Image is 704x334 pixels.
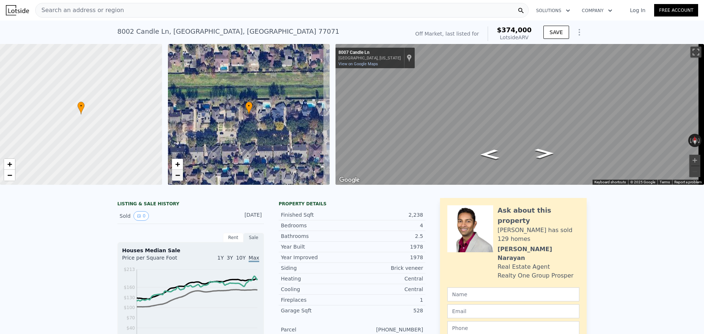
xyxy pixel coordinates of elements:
div: Real Estate Agent [498,263,550,271]
tspan: $130 [124,295,135,300]
span: $374,000 [497,26,532,34]
div: Year Improved [281,254,352,261]
div: Realty One Group Prosper [498,271,573,280]
div: [DATE] [229,211,262,221]
div: Bedrooms [281,222,352,229]
path: Go West, Candle Ln [472,147,507,162]
span: • [77,103,85,109]
div: 4 [352,222,423,229]
span: + [175,159,180,169]
div: 1978 [352,243,423,250]
div: 1978 [352,254,423,261]
button: Rotate clockwise [698,134,702,147]
tspan: $40 [126,326,135,331]
span: Search an address or region [36,6,124,15]
button: Keyboard shortcuts [594,180,626,185]
span: © 2025 Google [630,180,655,184]
button: Zoom out [689,166,700,177]
input: Email [447,304,579,318]
div: [PERSON_NAME] Narayan [498,245,579,263]
button: Solutions [530,4,576,17]
span: 10Y [236,255,246,261]
img: Lotside [6,5,29,15]
span: 3Y [227,255,233,261]
div: Siding [281,264,352,272]
div: [GEOGRAPHIC_DATA], [US_STATE] [338,56,401,60]
div: 528 [352,307,423,314]
tspan: $100 [124,305,135,310]
div: Property details [279,201,425,207]
div: 1 [352,296,423,304]
div: Sale [243,233,264,242]
a: View on Google Maps [338,62,378,66]
div: Lotside ARV [497,34,532,41]
div: Heating [281,275,352,282]
div: 2,238 [352,211,423,219]
button: View historical data [133,211,149,221]
div: • [245,102,253,114]
span: Max [249,255,259,262]
div: Ask about this property [498,205,579,226]
div: Off Market, last listed for [415,30,479,37]
div: • [77,102,85,114]
a: Zoom out [4,170,15,181]
input: Name [447,287,579,301]
path: Go East, Candle Ln [527,146,562,161]
span: − [7,170,12,180]
button: SAVE [543,26,569,39]
span: 1Y [217,255,224,261]
span: + [7,159,12,169]
span: − [175,170,180,180]
a: Show location on map [407,54,412,62]
button: Toggle fullscreen view [690,47,701,58]
a: Zoom in [172,159,183,170]
a: Zoom in [4,159,15,170]
button: Reset the view [692,134,698,147]
img: Google [337,175,362,185]
a: Terms (opens in new tab) [660,180,670,184]
div: Cooling [281,286,352,293]
div: Parcel [281,326,352,333]
button: Company [576,4,618,17]
div: Rent [223,233,243,242]
a: Zoom out [172,170,183,181]
div: Street View [335,44,704,185]
tspan: $213 [124,267,135,272]
div: Bathrooms [281,232,352,240]
div: Garage Sqft [281,307,352,314]
div: Houses Median Sale [122,247,259,254]
tspan: $160 [124,285,135,290]
div: Brick veneer [352,264,423,272]
a: Open this area in Google Maps (opens a new window) [337,175,362,185]
button: Zoom in [689,155,700,166]
button: Rotate counterclockwise [688,134,692,147]
div: Central [352,275,423,282]
div: Sold [120,211,185,221]
div: Map [335,44,704,185]
div: Year Built [281,243,352,250]
span: • [245,103,253,109]
a: Free Account [654,4,698,16]
div: 2.5 [352,232,423,240]
a: Log In [621,7,654,14]
div: Price per Square Foot [122,254,191,266]
div: Finished Sqft [281,211,352,219]
div: 8007 Candle Ln [338,50,401,56]
div: Central [352,286,423,293]
div: [PHONE_NUMBER] [352,326,423,333]
button: Show Options [572,25,587,40]
div: 8002 Candle Ln , [GEOGRAPHIC_DATA] , [GEOGRAPHIC_DATA] 77071 [117,26,340,37]
div: Fireplaces [281,296,352,304]
div: LISTING & SALE HISTORY [117,201,264,208]
div: [PERSON_NAME] has sold 129 homes [498,226,579,243]
tspan: $70 [126,315,135,320]
a: Report a problem [674,180,702,184]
